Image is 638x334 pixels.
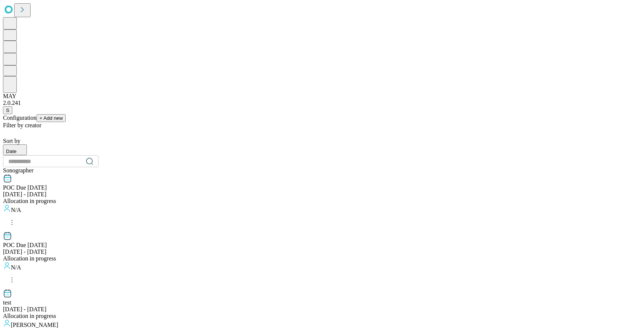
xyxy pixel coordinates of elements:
[37,114,66,122] button: + Add new
[3,306,635,313] div: [DATE] - [DATE]
[3,191,635,198] div: [DATE] - [DATE]
[3,144,27,155] button: Date
[3,100,635,106] div: 2.0.241
[11,322,58,328] span: [PERSON_NAME]
[3,122,41,128] span: Filter by creator
[3,93,635,100] div: MAY
[3,213,21,231] button: kebab-menu
[3,242,635,249] div: POC Due Feb 27
[3,115,37,121] span: Configuration
[6,107,9,113] span: S
[3,313,635,319] div: Allocation in progress
[40,115,63,121] span: + Add new
[3,138,21,144] span: Sort by
[3,106,12,114] button: S
[3,255,635,262] div: Allocation in progress
[11,264,21,271] span: N/A
[3,184,635,191] div: POC Due Dec 30
[6,149,16,154] span: Date
[3,167,635,174] div: Sonographer
[3,271,21,289] button: kebab-menu
[3,299,635,306] div: test
[11,207,21,213] span: N/A
[3,198,635,205] div: Allocation in progress
[3,249,635,255] div: [DATE] - [DATE]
